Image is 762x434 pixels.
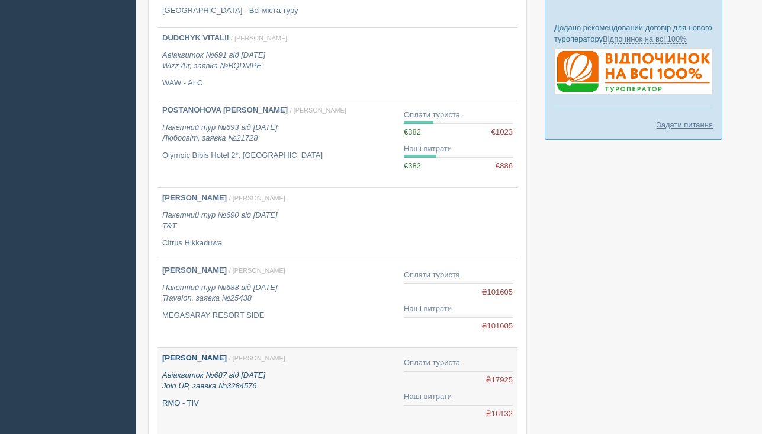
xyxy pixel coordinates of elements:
[404,127,421,136] span: €382
[157,260,399,347] a: [PERSON_NAME] / [PERSON_NAME] Пакетний тур №688 від [DATE]Travelon, заявка №25438 MEGASARAY RESOR...
[404,161,421,170] span: €382
[404,391,513,403] div: Наші витрати
[162,50,265,71] i: Авіаквиток №691 від [DATE] Wizz Air, заявка №BQDMPE
[162,123,278,143] i: Пакетний тур №693 від [DATE] Любосвіт, заявка №21728
[486,409,513,420] span: ₴16132
[162,266,227,275] b: [PERSON_NAME]
[229,194,285,202] span: / [PERSON_NAME]
[162,310,394,321] p: MEGASARAY RESORT SIDE
[157,28,399,100] a: DUDCHYK VITALII / [PERSON_NAME] Авіаквиток №691 від [DATE]Wizz Air, заявка №BQDMPE WAW - ALC
[162,283,278,303] i: Пакетний тур №688 від [DATE] Travelon, заявка №25438
[496,161,513,172] span: €886
[162,5,394,17] p: [GEOGRAPHIC_DATA] - Всі міста туру
[162,353,227,362] b: [PERSON_NAME]
[481,287,513,298] span: ₴101605
[491,127,513,138] span: €1023
[162,371,265,391] i: Авіаквиток №687 від [DATE] Join UP, заявка №3284576
[481,321,513,332] span: ₴101605
[404,143,513,155] div: Наші витрати
[231,34,287,42] span: / [PERSON_NAME]
[554,22,713,44] p: Додано рекомендований договір для нового туроператору
[229,267,285,274] span: / [PERSON_NAME]
[157,100,399,187] a: POSTANOHOVA [PERSON_NAME] / [PERSON_NAME] Пакетний тур №693 від [DATE]Любосвіт, заявка №21728 Oly...
[486,375,513,386] span: ₴17925
[554,48,713,95] img: %D0%B4%D0%BE%D0%B3%D0%BE%D0%B2%D1%96%D1%80-%D0%B2%D1%96%D0%B4%D0%BF%D0%BE%D1%87%D0%B8%D0%BD%D0%BE...
[404,304,513,315] div: Наші витрати
[290,107,346,114] span: / [PERSON_NAME]
[162,150,394,161] p: Olympic Bibis Hotel 2*, [GEOGRAPHIC_DATA]
[162,193,227,202] b: [PERSON_NAME]
[162,398,394,409] p: RMO - TIV
[162,238,394,249] p: Citrus Hikkaduwa
[404,110,513,121] div: Оплати туриста
[162,33,229,42] b: DUDCHYK VITALII
[162,106,288,114] b: POSTANOHOVA [PERSON_NAME]
[157,188,399,260] a: [PERSON_NAME] / [PERSON_NAME] Пакетний тур №690 від [DATE]T&T Citrus Hikkaduwa
[229,355,285,362] span: / [PERSON_NAME]
[657,119,713,130] a: Задати питання
[162,78,394,89] p: WAW - ALC
[162,210,278,231] i: Пакетний тур №690 від [DATE] T&T
[404,358,513,369] div: Оплати туриста
[404,270,513,281] div: Оплати туриста
[603,34,687,44] a: Відпочинок на всі 100%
